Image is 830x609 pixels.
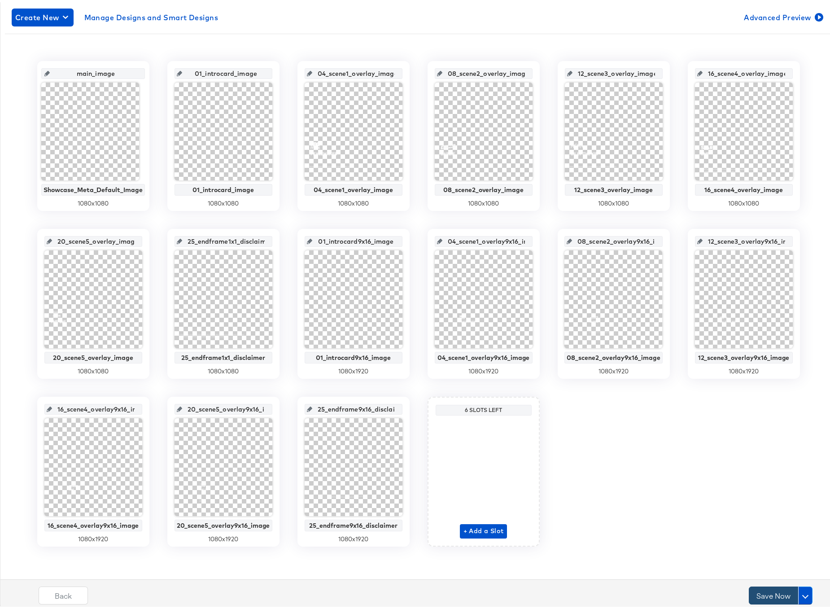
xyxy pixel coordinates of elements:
[695,365,793,373] div: 1080 x 1920
[175,197,272,206] div: 1080 x 1080
[567,184,660,191] div: 12_scene3_overlay_image
[175,533,272,541] div: 1080 x 1920
[740,6,825,24] button: Advanced Preview
[307,184,400,191] div: 04_scene1_overlay_image
[749,584,798,602] button: Save Now
[84,9,218,22] span: Manage Designs and Smart Designs
[435,197,533,206] div: 1080 x 1080
[305,533,402,541] div: 1080 x 1920
[435,365,533,373] div: 1080 x 1920
[47,520,140,527] div: 16_scene4_overlay9x16_image
[177,352,270,359] div: 25_endframe1x1_disclaimer
[47,352,140,359] div: 20_scene5_overlay_image
[307,520,400,527] div: 25_endframe9x16_disclaimer
[744,9,821,22] span: Advanced Preview
[305,197,402,206] div: 1080 x 1080
[697,184,791,191] div: 16_scene4_overlay_image
[437,352,530,359] div: 04_scene1_overlay9x16_image
[81,6,222,24] button: Manage Designs and Smart Designs
[564,365,663,373] div: 1080 x 1920
[12,6,74,24] button: Create New
[177,520,270,527] div: 20_scene5_overlay9x16_image
[438,404,529,412] div: 6 Slots Left
[307,352,400,359] div: 01_introcard9x16_image
[437,184,530,191] div: 08_scene2_overlay_image
[460,522,507,536] button: + Add a Slot
[565,197,663,206] div: 1080 x 1080
[697,352,791,359] div: 12_scene3_overlay9x16_image
[44,365,142,373] div: 1080 x 1080
[44,184,143,191] div: Showcase_Meta_Default_Image
[15,9,70,22] span: Create New
[44,533,142,541] div: 1080 x 1920
[175,365,272,373] div: 1080 x 1080
[305,365,402,373] div: 1080 x 1920
[177,184,270,191] div: 01_introcard_image
[39,584,88,602] button: Back
[41,197,145,206] div: 1080 x 1080
[695,197,793,206] div: 1080 x 1080
[567,352,660,359] div: 08_scene2_overlay9x16_image
[463,523,504,535] span: + Add a Slot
